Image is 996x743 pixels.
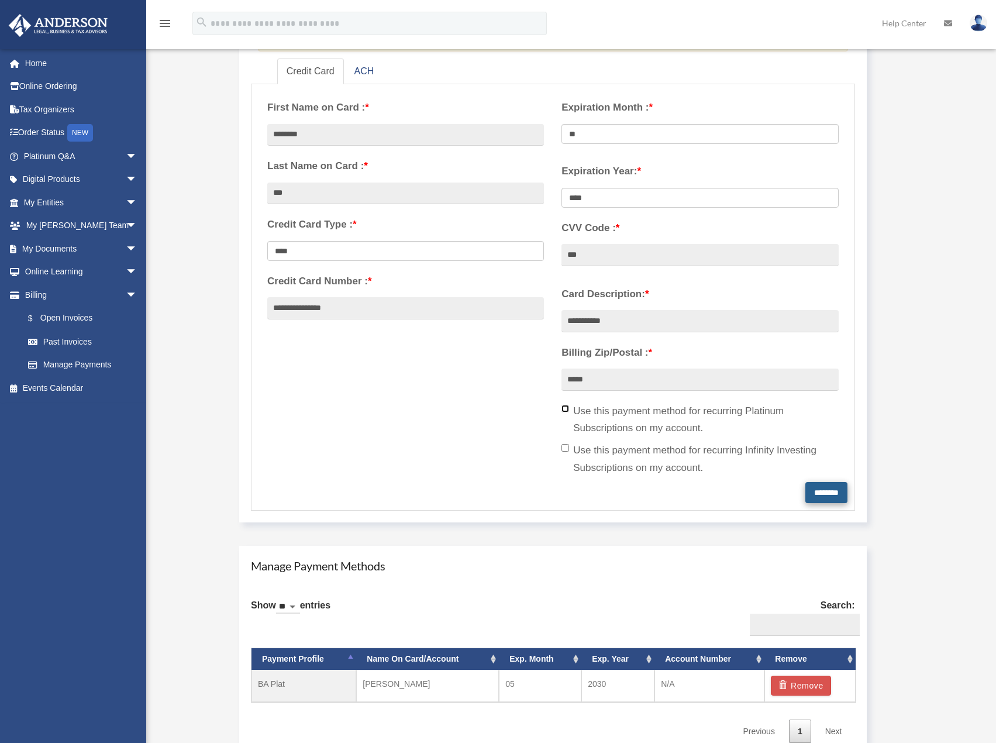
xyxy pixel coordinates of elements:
[561,99,838,116] label: Expiration Month :
[126,191,149,215] span: arrow_drop_down
[8,191,155,214] a: My Entitiesarrow_drop_down
[267,99,544,116] label: First Name on Card :
[251,597,330,625] label: Show entries
[126,260,149,284] span: arrow_drop_down
[158,16,172,30] i: menu
[5,14,111,37] img: Anderson Advisors Platinum Portal
[8,214,155,238] a: My [PERSON_NAME] Teamarrow_drop_down
[561,163,838,180] label: Expiration Year:
[67,124,93,142] div: NEW
[8,237,155,260] a: My Documentsarrow_drop_down
[764,648,855,670] th: Remove: activate to sort column ascending
[654,670,764,702] td: N/A
[561,442,838,477] label: Use this payment method for recurring Infinity Investing Subscriptions on my account.
[561,403,838,438] label: Use this payment method for recurring Platinum Subscriptions on my account.
[561,344,838,362] label: Billing Zip/Postal :
[126,237,149,261] span: arrow_drop_down
[8,260,155,284] a: Online Learningarrow_drop_down
[267,216,544,233] label: Credit Card Type :
[126,145,149,168] span: arrow_drop_down
[499,648,581,670] th: Exp. Month: activate to sort column ascending
[8,75,155,98] a: Online Ordering
[35,311,40,326] span: $
[277,59,344,85] a: Credit Card
[970,15,987,32] img: User Pic
[16,330,155,353] a: Past Invoices
[581,648,654,670] th: Exp. Year: activate to sort column ascending
[8,145,155,168] a: Platinum Q&Aarrow_drop_down
[745,597,855,636] label: Search:
[16,307,155,331] a: $Open Invoices
[654,648,764,670] th: Account Number: activate to sort column ascending
[251,648,356,670] th: Payment Profile: activate to sort column descending
[581,670,654,702] td: 2030
[8,51,155,75] a: Home
[126,214,149,238] span: arrow_drop_down
[8,283,155,307] a: Billingarrow_drop_down
[750,614,860,636] input: Search:
[126,283,149,307] span: arrow_drop_down
[267,157,544,175] label: Last Name on Card :
[276,600,300,614] select: Showentries
[8,168,155,191] a: Digital Productsarrow_drop_down
[267,273,544,290] label: Credit Card Number :
[356,670,499,702] td: [PERSON_NAME]
[16,353,149,377] a: Manage Payments
[158,20,172,30] a: menu
[8,376,155,400] a: Events Calendar
[8,98,155,121] a: Tax Organizers
[251,558,855,574] h4: Manage Payment Methods
[195,16,208,29] i: search
[345,59,384,85] a: ACH
[499,670,581,702] td: 05
[561,444,569,452] input: Use this payment method for recurring Infinity Investing Subscriptions on my account.
[8,121,155,145] a: Order StatusNEW
[251,670,356,702] td: BA Plat
[561,219,838,237] label: CVV Code :
[771,676,831,696] button: Remove
[561,405,569,412] input: Use this payment method for recurring Platinum Subscriptions on my account.
[126,168,149,192] span: arrow_drop_down
[356,648,499,670] th: Name On Card/Account: activate to sort column ascending
[561,285,838,303] label: Card Description:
